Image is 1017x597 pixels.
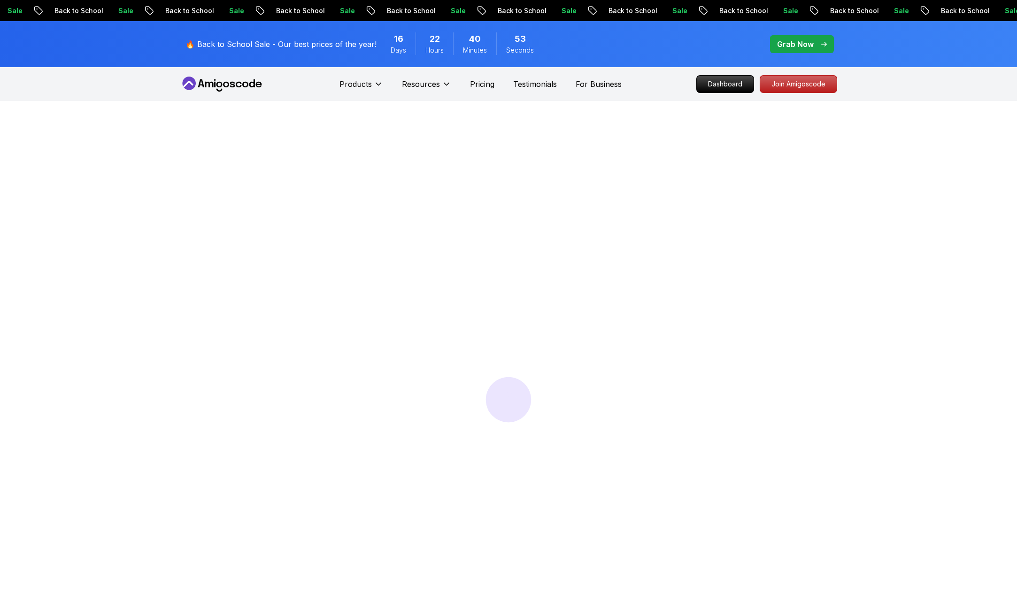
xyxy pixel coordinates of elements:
[226,6,256,16] p: Sale
[670,6,700,16] p: Sale
[513,78,557,90] a: Testimonials
[576,78,622,90] a: For Business
[430,32,440,46] span: 22 Hours
[696,75,754,93] a: Dashboard
[391,46,406,55] span: Days
[559,6,589,16] p: Sale
[339,78,383,97] button: Products
[469,32,481,46] span: 40 Minutes
[463,46,487,55] span: Minutes
[384,6,448,16] p: Back to School
[495,6,559,16] p: Back to School
[760,75,837,93] a: Join Amigoscode
[402,78,440,90] p: Resources
[606,6,670,16] p: Back to School
[515,32,526,46] span: 53 Seconds
[777,39,814,50] p: Grab Now
[697,76,754,93] p: Dashboard
[339,78,372,90] p: Products
[717,6,780,16] p: Back to School
[394,32,403,46] span: 16 Days
[448,6,478,16] p: Sale
[185,39,377,50] p: 🔥 Back to School Sale - Our best prices of the year!
[5,6,35,16] p: Sale
[760,76,837,93] p: Join Amigoscode
[116,6,146,16] p: Sale
[827,6,891,16] p: Back to School
[780,6,810,16] p: Sale
[506,46,534,55] span: Seconds
[470,78,494,90] a: Pricing
[938,6,1002,16] p: Back to School
[891,6,921,16] p: Sale
[402,78,451,97] button: Resources
[52,6,116,16] p: Back to School
[273,6,337,16] p: Back to School
[162,6,226,16] p: Back to School
[425,46,444,55] span: Hours
[337,6,367,16] p: Sale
